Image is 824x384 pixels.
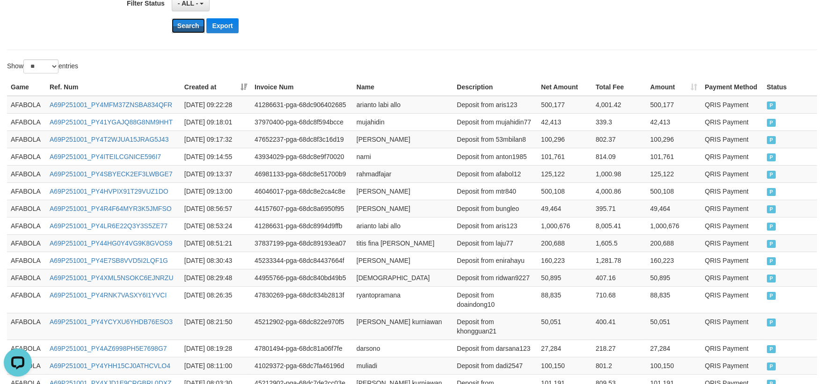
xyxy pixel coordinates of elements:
[701,313,763,340] td: QRIS Payment
[767,292,776,300] span: PAID
[592,357,647,374] td: 801.2
[7,165,46,182] td: AFABOLA
[353,252,453,269] td: [PERSON_NAME]
[592,340,647,357] td: 218.27
[592,313,647,340] td: 400.41
[7,252,46,269] td: AFABOLA
[701,357,763,374] td: QRIS Payment
[4,4,32,32] button: Open LiveChat chat widget
[592,148,647,165] td: 814.09
[767,136,776,144] span: PAID
[701,79,763,96] th: Payment Method
[537,269,592,286] td: 50,895
[353,217,453,234] td: arianto labi allo
[647,269,701,286] td: 50,895
[353,234,453,252] td: titis fina [PERSON_NAME]
[537,200,592,217] td: 49,464
[767,101,776,109] span: PAID
[537,148,592,165] td: 101,761
[181,182,251,200] td: [DATE] 09:13:00
[251,200,353,217] td: 44157607-pga-68dc8a6950f95
[537,217,592,234] td: 1,000,676
[50,101,172,109] a: A69P251001_PY4MFM37ZNSBA834QFR
[453,234,537,252] td: Deposit from laju77
[701,217,763,234] td: QRIS Payment
[537,182,592,200] td: 500,108
[181,234,251,252] td: [DATE] 08:51:21
[537,313,592,340] td: 50,051
[767,119,776,127] span: PAID
[353,130,453,148] td: [PERSON_NAME]
[647,313,701,340] td: 50,051
[767,362,776,370] span: PAID
[453,148,537,165] td: Deposit from anton1985
[23,59,58,73] select: Showentries
[7,200,46,217] td: AFABOLA
[592,269,647,286] td: 407.16
[7,269,46,286] td: AFABOLA
[181,269,251,286] td: [DATE] 08:29:48
[592,113,647,130] td: 339.3
[206,18,238,33] button: Export
[50,170,173,178] a: A69P251001_PY4SBYECK2EF3LWBGE7
[453,340,537,357] td: Deposit from darsana123
[7,182,46,200] td: AFABOLA
[647,79,701,96] th: Amount: activate to sort column ascending
[251,217,353,234] td: 41286631-pga-68dc8994d9ffb
[647,286,701,313] td: 88,835
[7,113,46,130] td: AFABOLA
[453,217,537,234] td: Deposit from aris123
[181,200,251,217] td: [DATE] 08:56:57
[537,252,592,269] td: 160,223
[181,286,251,313] td: [DATE] 08:26:35
[50,205,172,212] a: A69P251001_PY4R4F64MYR3K5JMFSO
[647,357,701,374] td: 100,150
[647,96,701,114] td: 500,177
[353,165,453,182] td: rahmadfajar
[701,130,763,148] td: QRIS Payment
[592,79,647,96] th: Total Fee
[767,223,776,231] span: PAID
[537,79,592,96] th: Net Amount
[592,252,647,269] td: 1,281.78
[50,239,172,247] a: A69P251001_PY44HG0Y4VG9K8GVOS9
[767,188,776,196] span: PAID
[181,165,251,182] td: [DATE] 09:13:37
[647,182,701,200] td: 500,108
[537,130,592,148] td: 100,296
[647,130,701,148] td: 100,296
[172,18,205,33] button: Search
[592,182,647,200] td: 4,000.86
[46,79,181,96] th: Ref. Num
[251,269,353,286] td: 44955766-pga-68dc840bd49b5
[592,217,647,234] td: 8,005.41
[181,79,251,96] th: Created at: activate to sort column ascending
[701,234,763,252] td: QRIS Payment
[453,252,537,269] td: Deposit from enirahayu
[251,165,353,182] td: 46981133-pga-68dc8e51700b9
[537,340,592,357] td: 27,284
[701,96,763,114] td: QRIS Payment
[701,165,763,182] td: QRIS Payment
[7,234,46,252] td: AFABOLA
[251,252,353,269] td: 45233344-pga-68dc84437664f
[50,188,168,195] a: A69P251001_PY4HVPIX91T29VUZ1DO
[353,96,453,114] td: arianto labi allo
[453,96,537,114] td: Deposit from aris123
[251,313,353,340] td: 45212902-pga-68dc822e970f5
[767,171,776,179] span: PAID
[767,345,776,353] span: PAID
[251,79,353,96] th: Invoice Num
[453,200,537,217] td: Deposit from bungleo
[181,130,251,148] td: [DATE] 09:17:32
[50,345,167,352] a: A69P251001_PY4AZ6998PH5E7698G7
[7,130,46,148] td: AFABOLA
[592,286,647,313] td: 710.68
[50,136,168,143] a: A69P251001_PY4T2WJUA15JRAG5J43
[647,217,701,234] td: 1,000,676
[453,286,537,313] td: Deposit from doaindong10
[453,130,537,148] td: Deposit from 53mbilan8
[7,96,46,114] td: AFABOLA
[453,313,537,340] td: Deposit from khongguan21
[701,182,763,200] td: QRIS Payment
